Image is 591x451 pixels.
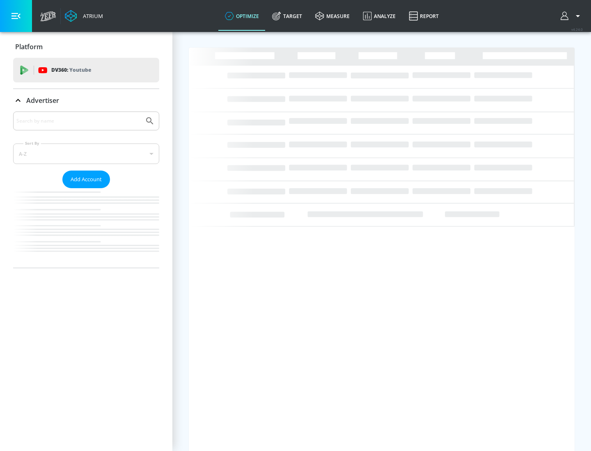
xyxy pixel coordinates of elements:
a: Analyze [356,1,402,31]
div: DV360: Youtube [13,58,159,82]
button: Add Account [62,171,110,188]
a: Atrium [65,10,103,22]
a: optimize [218,1,266,31]
span: Add Account [71,175,102,184]
div: Platform [13,35,159,58]
label: Sort By [23,141,41,146]
p: Advertiser [26,96,59,105]
div: Advertiser [13,89,159,112]
div: Atrium [80,12,103,20]
p: DV360: [51,66,91,75]
p: Platform [15,42,43,51]
nav: list of Advertiser [13,188,159,268]
div: Advertiser [13,112,159,268]
input: Search by name [16,116,141,126]
a: measure [309,1,356,31]
a: Report [402,1,445,31]
p: Youtube [69,66,91,74]
a: Target [266,1,309,31]
span: v 4.24.0 [571,27,583,32]
div: A-Z [13,143,159,164]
